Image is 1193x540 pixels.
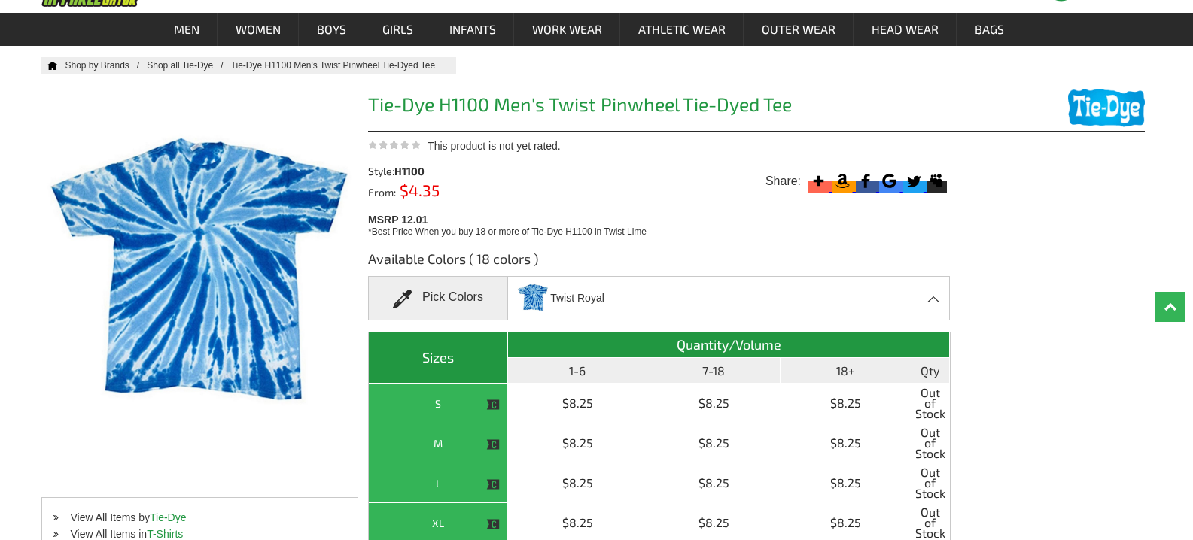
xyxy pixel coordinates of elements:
a: Infants [432,13,513,46]
th: 1-6 [508,358,647,384]
a: T-Shirts [147,528,183,540]
a: Boys [300,13,364,46]
a: Bags [957,13,1021,46]
td: $8.25 [781,384,911,423]
td: $8.25 [508,384,647,423]
img: This item is CLOSEOUT! [486,398,500,411]
span: This product is not yet rated. [428,140,561,152]
span: Out of Stock [915,467,945,499]
a: Outer Wear [744,13,853,46]
svg: Myspace [927,171,947,191]
a: Head Wear [854,13,956,46]
td: $8.25 [781,463,911,503]
a: Home [41,61,58,70]
th: 18+ [781,358,911,384]
td: $8.25 [647,423,781,463]
a: Shop by Brands [65,60,147,71]
svg: Facebook [856,171,876,191]
a: Women [218,13,298,46]
th: L [369,463,508,503]
th: Sizes [369,332,508,384]
h3: Available Colors ( 18 colors ) [368,250,951,276]
span: $4.35 [396,181,440,199]
img: This product is not yet rated. [368,140,421,150]
th: Quantity/Volume [508,332,950,358]
img: Tie-Dye [1068,89,1145,127]
svg: Twitter [903,171,924,191]
img: This item is CLOSEOUT! [486,517,500,531]
th: S [369,384,508,423]
span: Out of Stock [915,387,945,419]
span: Share: [765,174,801,189]
a: Tie-Dye [150,511,187,523]
img: This item is CLOSEOUT! [486,438,500,451]
a: Girls [365,13,431,46]
a: Tie-Dye H1100 Men's Twist Pinwheel Tie-Dyed Tee [231,60,451,71]
span: H1100 [394,165,425,177]
a: Athletic Wear [621,13,743,46]
svg: Amazon [832,171,853,191]
span: Twist Royal [550,285,604,311]
li: View All Items by [42,509,358,526]
div: Style: [368,166,515,177]
div: From: [368,184,515,198]
h1: Tie-Dye H1100 Men's Twist Pinwheel Tie-Dyed Tee [368,95,951,118]
td: $8.25 [647,463,781,503]
img: This item is CLOSEOUT! [486,478,500,491]
svg: More [808,171,829,191]
a: Work Wear [515,13,619,46]
th: M [369,423,508,463]
div: Pick Colors [368,276,508,320]
th: Qty [911,358,950,384]
span: Out of Stock [915,507,945,538]
td: $8.25 [781,423,911,463]
span: Out of Stock [915,427,945,459]
span: *Best Price When you buy 18 or more of Tie-Dye H1100 in Twist Lime [368,226,647,237]
a: Shop all Tie-Dye [147,60,230,71]
a: Top [1155,292,1185,322]
td: $8.25 [508,463,647,503]
img: tie-dye_H1100_royal.jpg [517,278,549,318]
td: $8.25 [508,423,647,463]
td: $8.25 [647,384,781,423]
a: Men [157,13,217,46]
th: 7-18 [647,358,781,384]
div: MSRP 12.01 [368,210,956,238]
svg: Google Bookmark [879,171,899,191]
